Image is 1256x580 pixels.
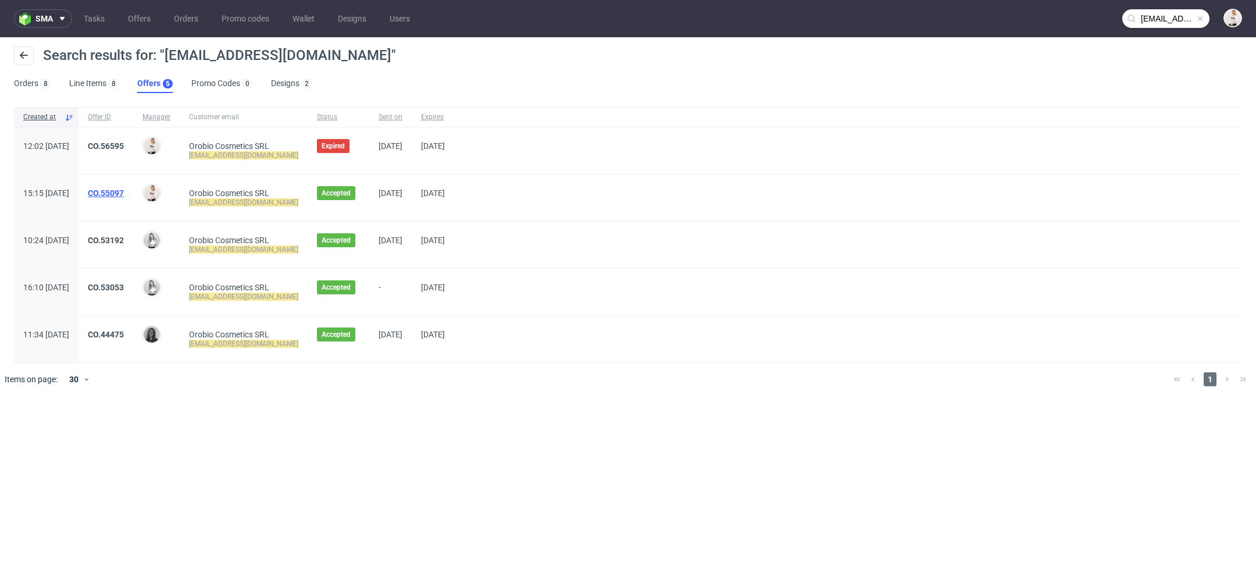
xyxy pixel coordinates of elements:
[1225,10,1241,26] img: Mari Fok
[215,9,276,28] a: Promo codes
[322,236,351,245] span: Accepted
[88,141,124,151] a: CO.56595
[322,330,351,339] span: Accepted
[421,141,445,151] span: [DATE]
[189,198,298,207] mark: [EMAIL_ADDRESS][DOMAIN_NAME]
[421,330,445,339] span: [DATE]
[23,330,69,339] span: 11:34 [DATE]
[379,283,402,301] span: -
[322,188,351,198] span: Accepted
[379,112,402,122] span: Sent on
[112,80,116,88] div: 8
[1204,372,1216,386] span: 1
[77,9,112,28] a: Tasks
[142,112,170,122] span: Manager
[379,330,402,339] span: [DATE]
[189,141,269,151] a: Orobio Cosmetics SRL
[69,74,119,93] a: Line Items8
[35,15,53,23] span: sma
[88,112,124,122] span: Offer ID
[245,80,249,88] div: 0
[331,9,373,28] a: Designs
[305,80,309,88] div: 2
[14,9,72,28] button: sma
[189,236,269,245] a: Orobio Cosmetics SRL
[421,188,445,198] span: [DATE]
[271,74,312,93] a: Designs2
[88,236,124,245] a: CO.53192
[379,236,402,245] span: [DATE]
[379,141,402,151] span: [DATE]
[23,236,69,245] span: 10:24 [DATE]
[23,141,69,151] span: 12:02 [DATE]
[62,371,83,387] div: 30
[144,279,160,296] img: Dominika Herszel
[379,188,402,198] span: [DATE]
[144,326,160,343] img: Mª Alicia Marín Pino
[189,283,269,292] a: Orobio Cosmetics SRL
[286,9,322,28] a: Wallet
[322,141,345,151] span: Expired
[5,373,58,385] span: Items on page:
[317,112,360,122] span: Status
[421,112,445,122] span: Expires
[144,185,160,201] img: Mari Fok
[189,330,269,339] a: Orobio Cosmetics SRL
[189,340,298,348] mark: [EMAIL_ADDRESS][DOMAIN_NAME]
[189,245,298,254] mark: [EMAIL_ADDRESS][DOMAIN_NAME]
[189,151,298,159] mark: [EMAIL_ADDRESS][DOMAIN_NAME]
[19,12,35,26] img: logo
[144,138,160,154] img: Mari Fok
[43,47,396,63] span: Search results for: "[EMAIL_ADDRESS][DOMAIN_NAME]"
[23,188,69,198] span: 15:15 [DATE]
[137,74,173,93] a: Offers5
[23,283,69,292] span: 16:10 [DATE]
[189,293,298,301] mark: [EMAIL_ADDRESS][DOMAIN_NAME]
[383,9,417,28] a: Users
[88,283,124,292] a: CO.53053
[14,74,51,93] a: Orders8
[44,80,48,88] div: 8
[144,232,160,248] img: Dominika Herszel
[23,112,60,122] span: Created at
[191,74,252,93] a: Promo Codes0
[421,283,445,292] span: [DATE]
[421,236,445,245] span: [DATE]
[88,330,124,339] a: CO.44475
[121,9,158,28] a: Offers
[88,188,124,198] a: CO.55097
[166,80,170,88] div: 5
[189,188,269,198] a: Orobio Cosmetics SRL
[322,283,351,292] span: Accepted
[189,112,298,122] span: Customer email
[167,9,205,28] a: Orders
